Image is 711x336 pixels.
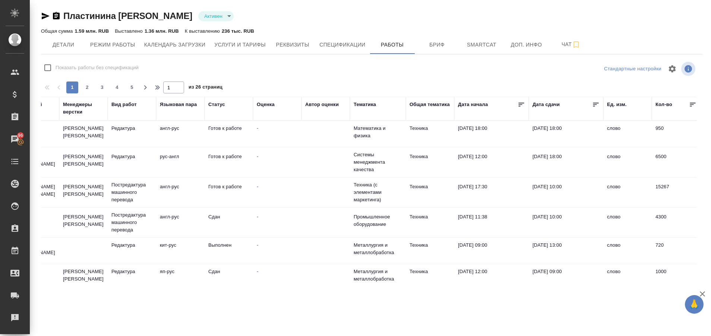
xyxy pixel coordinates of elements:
[111,81,123,93] button: 4
[529,238,603,264] td: [DATE] 13:00
[115,28,145,34] p: Выставлено
[652,238,700,264] td: 720
[111,268,152,275] p: Редактура
[202,13,225,19] button: Активен
[59,209,108,236] td: [PERSON_NAME] [PERSON_NAME]
[652,149,700,175] td: 6500
[655,101,672,108] div: Кол-во
[406,121,454,147] td: Техника
[257,269,258,274] a: -
[63,11,192,21] a: Пластинина [PERSON_NAME]
[156,264,205,290] td: яп-рус
[160,101,197,108] div: Языковая пара
[59,121,108,147] td: [PERSON_NAME] [PERSON_NAME]
[126,84,138,91] span: 5
[257,154,258,159] a: -
[419,40,455,49] span: Бриф
[214,40,266,49] span: Услуги и тарифы
[275,40,310,49] span: Реквизиты
[354,101,376,108] div: Тематика
[454,264,529,290] td: [DATE] 12:00
[144,40,206,49] span: Календарь загрузки
[126,81,138,93] button: 5
[375,40,410,49] span: Работы
[572,40,581,49] svg: Подписаться
[2,130,28,148] a: 96
[90,40,135,49] span: Режим работы
[257,101,275,108] div: Оценка
[208,101,225,108] div: Статус
[529,179,603,205] td: [DATE] 10:00
[189,83,222,93] span: из 26 страниц
[81,81,93,93] button: 2
[681,62,697,76] span: Посмотреть информацию
[603,238,652,264] td: слово
[603,149,652,175] td: слово
[205,238,253,264] td: Выполнен
[529,264,603,290] td: [DATE] 09:00
[406,238,454,264] td: Техника
[205,209,253,236] td: Сдан
[59,149,108,175] td: [PERSON_NAME] [PERSON_NAME]
[45,40,81,49] span: Детали
[56,64,139,71] span: Показать работы без спецификаций
[205,149,253,175] td: Готов к работе
[111,153,152,160] p: Редактура
[406,149,454,175] td: Техника
[205,121,253,147] td: Готов к работе
[222,28,254,34] p: 236 тыс. RUB
[257,125,258,131] a: -
[156,121,205,147] td: англ-рус
[464,40,500,49] span: Smartcat
[354,181,402,204] p: Техника (с элементами маркетинга)
[406,209,454,236] td: Техника
[185,28,222,34] p: К выставлению
[257,242,258,248] a: -
[319,40,365,49] span: Спецификации
[410,101,450,108] div: Общая тематика
[111,125,152,132] p: Редактура
[454,121,529,147] td: [DATE] 18:00
[652,179,700,205] td: 15267
[156,149,205,175] td: рус-англ
[305,101,339,108] div: Автор оценки
[111,84,123,91] span: 4
[354,213,402,228] p: Промышленное оборудование
[603,121,652,147] td: слово
[688,297,701,312] span: 🙏
[156,209,205,236] td: англ-рус
[529,121,603,147] td: [DATE] 18:00
[454,179,529,205] td: [DATE] 17:30
[156,238,205,264] td: кит-рус
[81,84,93,91] span: 2
[603,179,652,205] td: слово
[603,209,652,236] td: слово
[529,149,603,175] td: [DATE] 18:00
[354,151,402,173] p: Системы менеджмента качества
[406,264,454,290] td: Техника
[75,28,109,34] p: 1.59 млн. RUB
[652,209,700,236] td: 4300
[41,12,50,20] button: Скопировать ссылку для ЯМессенджера
[454,209,529,236] td: [DATE] 11:38
[257,184,258,189] a: -
[354,241,402,256] p: Металлургия и металлобработка
[96,84,108,91] span: 3
[533,101,560,108] div: Дата сдачи
[198,11,234,21] div: Активен
[13,132,28,139] span: 96
[607,101,627,108] div: Ед. изм.
[652,121,700,147] td: 950
[602,63,663,75] div: split button
[111,101,137,108] div: Вид работ
[509,40,544,49] span: Доп. инфо
[205,179,253,205] td: Готов к работе
[406,179,454,205] td: Техника
[454,238,529,264] td: [DATE] 09:00
[111,181,152,204] p: Постредактура машинного перевода
[354,268,402,283] p: Металлургия и металлобработка
[156,179,205,205] td: англ-рус
[652,264,700,290] td: 1000
[145,28,179,34] p: 1.36 млн. RUB
[603,264,652,290] td: слово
